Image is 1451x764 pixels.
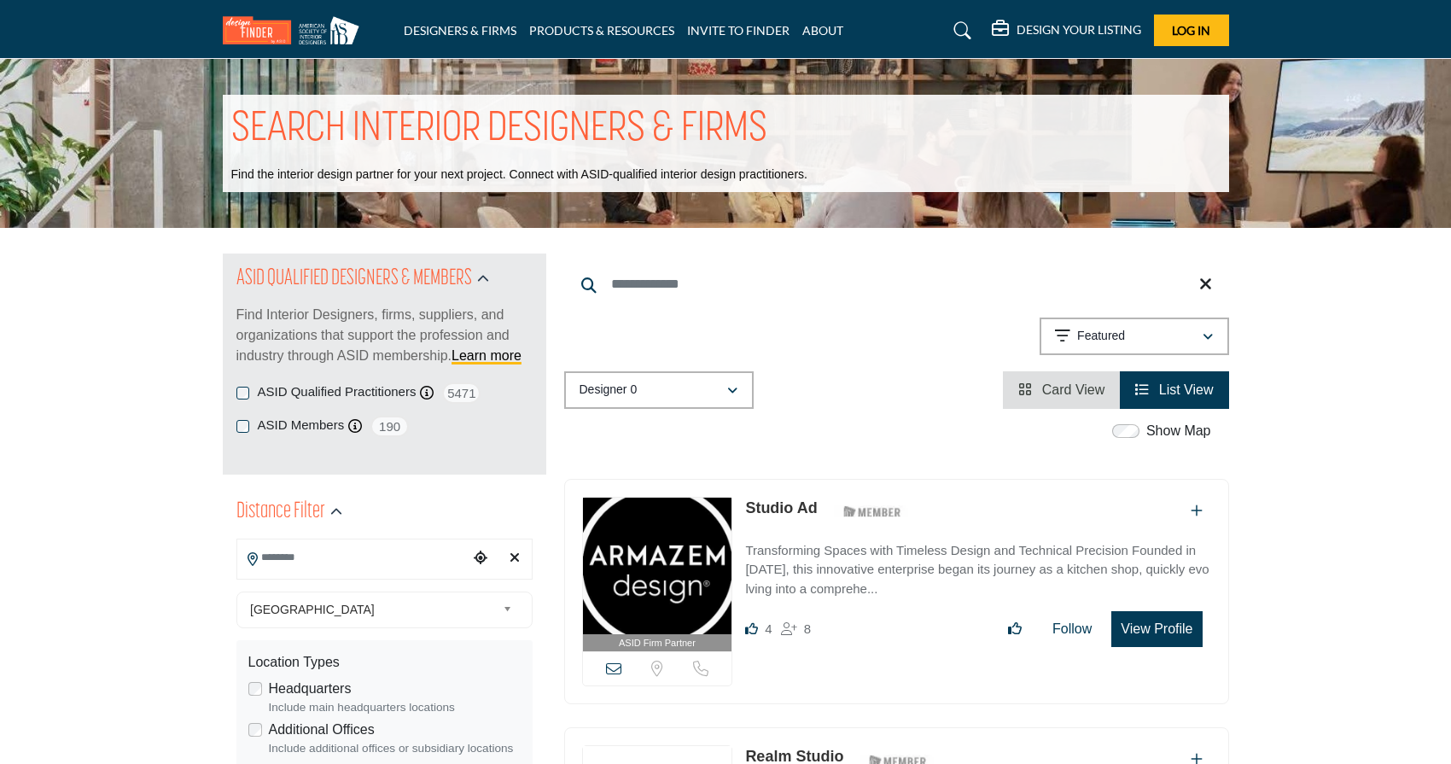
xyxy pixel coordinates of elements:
[370,416,409,437] span: 190
[802,23,843,38] a: ABOUT
[258,416,345,435] label: ASID Members
[765,621,772,636] span: 4
[1146,421,1211,441] label: Show Map
[237,541,468,574] input: Search Location
[248,652,521,673] div: Location Types
[442,382,481,404] span: 5471
[1191,504,1203,518] a: Add To List
[937,17,982,44] a: Search
[834,501,911,522] img: ASID Members Badge Icon
[250,599,496,620] span: [GEOGRAPHIC_DATA]
[745,541,1210,599] p: Transforming Spaces with Timeless Design and Technical Precision Founded in [DATE], this innovati...
[1041,612,1103,646] button: Follow
[745,531,1210,599] a: Transforming Spaces with Timeless Design and Technical Precision Founded in [DATE], this innovati...
[236,305,533,366] p: Find Interior Designers, firms, suppliers, and organizations that support the profession and indu...
[269,740,521,757] div: Include additional offices or subsidiary locations
[745,497,817,520] p: Studio Ad
[502,540,527,577] div: Clear search location
[529,23,674,38] a: PRODUCTS & RESOURCES
[1040,318,1229,355] button: Featured
[804,621,811,636] span: 8
[745,622,758,635] i: Likes
[583,498,732,652] a: ASID Firm Partner
[992,20,1141,41] div: DESIGN YOUR LISTING
[269,679,352,699] label: Headquarters
[236,420,249,433] input: ASID Members checkbox
[583,498,732,634] img: Studio Ad
[619,636,696,650] span: ASID Firm Partner
[1135,382,1213,397] a: View List
[236,264,472,295] h2: ASID QUALIFIED DESIGNERS & MEMBERS
[236,497,325,528] h2: Distance Filter
[1018,382,1104,397] a: View Card
[404,23,516,38] a: DESIGNERS & FIRMS
[745,499,817,516] a: Studio Ad
[580,382,638,399] p: Designer 0
[781,619,811,639] div: Followers
[1172,23,1210,38] span: Log In
[452,348,522,363] a: Learn more
[269,720,375,740] label: Additional Offices
[468,540,493,577] div: Choose your current location
[1003,371,1120,409] li: Card View
[564,264,1229,305] input: Search Keyword
[1077,328,1125,345] p: Featured
[1017,22,1141,38] h5: DESIGN YOUR LISTING
[1042,382,1105,397] span: Card View
[223,16,368,44] img: Site Logo
[1154,15,1229,46] button: Log In
[1159,382,1214,397] span: List View
[236,387,249,399] input: ASID Qualified Practitioners checkbox
[1111,611,1202,647] button: View Profile
[269,699,521,716] div: Include main headquarters locations
[231,103,767,156] h1: SEARCH INTERIOR DESIGNERS & FIRMS
[687,23,790,38] a: INVITE TO FINDER
[997,612,1033,646] button: Like listing
[1120,371,1228,409] li: List View
[258,382,417,402] label: ASID Qualified Practitioners
[231,166,807,184] p: Find the interior design partner for your next project. Connect with ASID-qualified interior desi...
[564,371,754,409] button: Designer 0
